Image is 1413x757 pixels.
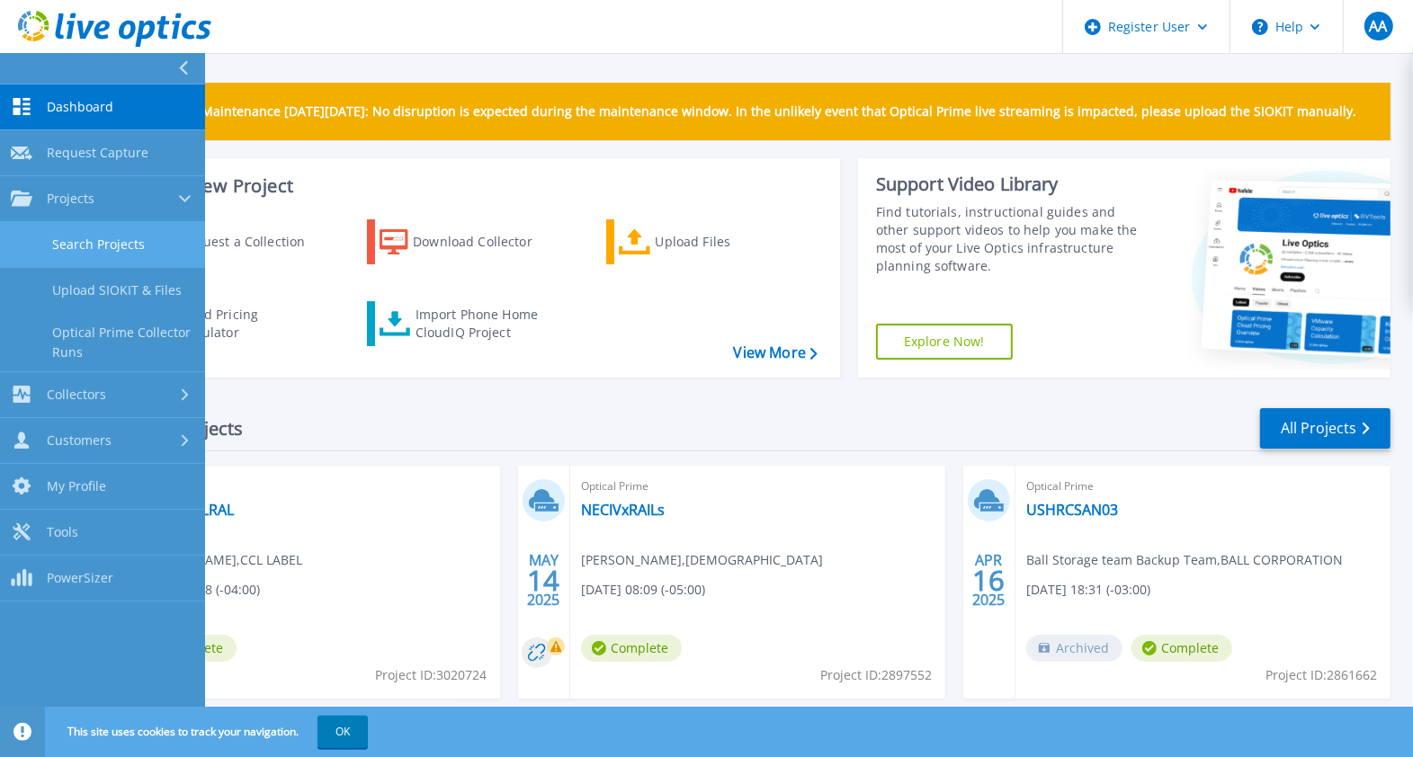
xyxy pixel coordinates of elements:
span: [PERSON_NAME] , CCL LABEL [136,550,302,570]
h3: Start a New Project [128,176,817,196]
span: Projects [47,191,94,207]
div: Upload Files [656,224,800,260]
div: Request a Collection [179,224,323,260]
span: PowerSizer [47,570,113,586]
a: CCL HTBALRAL [136,501,234,519]
div: APR 2025 [971,548,1006,613]
span: 14 [527,573,559,588]
span: Optical Prime [136,476,489,496]
span: Ball Storage team Backup Team , BALL CORPORATION [1026,550,1343,570]
span: Complete [581,635,682,662]
a: Request a Collection [128,219,328,264]
span: Optical Prime [581,476,935,496]
span: Collectors [47,387,106,403]
span: Optical Prime [1026,476,1380,496]
a: Download Collector [367,219,568,264]
span: This site uses cookies to track your navigation. [49,716,368,748]
span: Customers [47,432,112,449]
div: Import Phone Home CloudIQ Project [416,306,556,342]
span: Project ID: 2861662 [1265,665,1377,685]
a: All Projects [1260,408,1391,449]
span: 16 [972,573,1005,588]
span: Archived [1026,635,1122,662]
a: Upload Files [606,219,807,264]
a: USHRCSAN03 [1026,501,1118,519]
span: Project ID: 2897552 [820,665,932,685]
a: Cloud Pricing Calculator [128,301,328,346]
span: Complete [1131,635,1232,662]
span: Project ID: 3020724 [375,665,487,685]
a: Explore Now! [876,324,1013,360]
span: [PERSON_NAME] , [DEMOGRAPHIC_DATA] [581,550,823,570]
div: MAY 2025 [526,548,560,613]
button: OK [317,716,368,748]
div: Download Collector [413,224,557,260]
span: Request Capture [47,145,148,161]
div: Support Video Library [876,173,1144,196]
a: NECIVxRAILs [581,501,665,519]
span: [DATE] 08:09 (-05:00) [581,580,705,600]
p: Scheduled Maintenance [DATE][DATE]: No disruption is expected during the maintenance window. In t... [134,104,1356,119]
span: Tools [47,524,78,540]
span: AA [1369,19,1387,33]
span: Dashboard [47,99,113,115]
span: [DATE] 18:31 (-03:00) [1026,580,1150,600]
div: Cloud Pricing Calculator [176,306,320,342]
span: My Profile [47,478,106,494]
a: View More [734,344,818,361]
div: Find tutorials, instructional guides and other support videos to help you make the most of your L... [876,203,1144,275]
